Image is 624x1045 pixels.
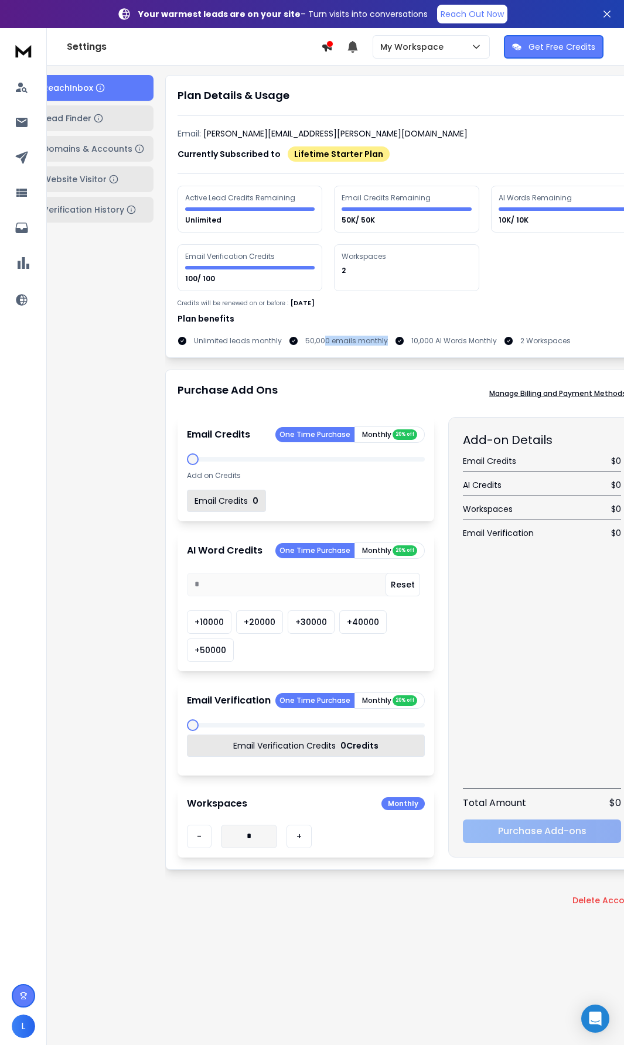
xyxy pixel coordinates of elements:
div: Email Verification Credits [185,252,277,261]
div: 20% off [393,695,417,706]
div: Monthly [381,797,425,810]
span: $ 0 [611,455,621,467]
span: $ 0 [611,479,621,491]
button: Monthly 20% off [354,692,425,709]
button: +20000 [236,610,283,634]
p: Email Verification [187,694,271,708]
p: Email Credits [195,495,248,507]
button: Reset [386,573,420,596]
button: +40000 [339,610,387,634]
p: Currently Subscribed to [178,148,281,160]
span: Total Amount [463,796,526,810]
p: 2 Workspaces [520,336,571,346]
div: Workspaces [342,252,388,261]
div: AI Words Remaining [499,193,574,203]
span: AI Credits [463,479,502,491]
a: Reach Out Now [437,5,507,23]
p: 2 [342,266,347,275]
p: Email Credits [187,428,250,442]
p: Reach Out Now [441,8,504,20]
button: Get Free Credits [504,35,603,59]
button: One Time Purchase [275,693,354,708]
button: Lead Finder [23,105,154,131]
div: 20% off [393,429,417,440]
div: Active Lead Credits Remaining [185,193,297,203]
p: Unlimited [185,216,223,225]
p: [DATE] [291,298,315,308]
button: One Time Purchase [275,427,354,442]
p: Get Free Credits [528,41,595,53]
button: + [287,825,312,848]
p: Add on Credits [187,471,241,480]
p: 10,000 AI Words Monthly [411,336,497,346]
button: Website Visitor [23,166,154,192]
h1: Purchase Add Ons [178,382,278,405]
span: Email Credits [463,455,516,467]
p: Email: [178,128,201,139]
p: 10K/ 10K [499,216,530,225]
div: Open Intercom Messenger [581,1005,609,1033]
button: Monthly 20% off [354,426,425,443]
button: ReachInbox [23,75,154,101]
button: - [187,825,212,848]
p: AI Word Credits [187,544,262,558]
button: L [12,1015,35,1038]
span: Email Verification [463,527,534,539]
p: 50,000 emails monthly [305,336,388,346]
h1: Settings [67,40,321,54]
div: Email Credits Remaining [342,193,432,203]
p: – Turn visits into conversations [138,8,428,20]
button: Monthly 20% off [354,542,425,559]
p: My Workspace [380,41,448,53]
p: 100/ 100 [185,274,217,284]
strong: Your warmest leads are on your site [138,8,301,20]
p: 0 [253,495,258,507]
p: Email Verification Credits [233,740,336,752]
p: [PERSON_NAME][EMAIL_ADDRESS][PERSON_NAME][DOMAIN_NAME] [203,128,468,139]
button: Verification History [23,197,154,223]
div: Lifetime Starter Plan [288,146,390,162]
div: 20% off [393,545,417,556]
button: One Time Purchase [275,543,354,558]
p: Credits will be renewed on or before : [178,299,288,308]
h2: Add-on Details [463,432,621,448]
span: Workspaces [463,503,513,515]
p: 50K/ 50K [342,216,377,225]
img: logo [12,40,35,62]
button: +10000 [187,610,231,634]
span: $ 0 [609,796,621,810]
button: Domains & Accounts [23,136,154,162]
span: $ 0 [611,503,621,515]
button: +30000 [288,610,335,634]
span: $ 0 [611,527,621,539]
button: +50000 [187,638,234,662]
p: Unlimited leads monthly [194,336,282,346]
p: Workspaces [187,797,247,811]
p: 0 Credits [340,740,379,752]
